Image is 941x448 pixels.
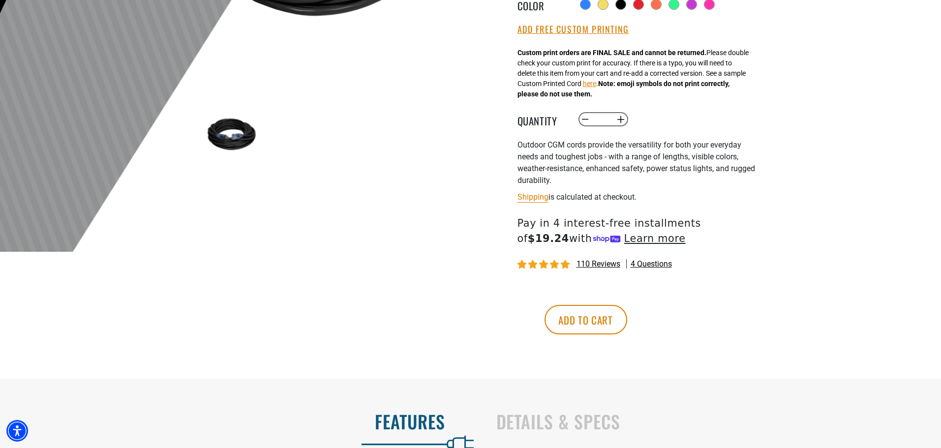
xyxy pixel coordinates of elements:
h2: Details & Specs [496,411,921,432]
button: Add Free Custom Printing [517,24,629,35]
span: 110 reviews [577,259,620,269]
label: Quantity [517,113,567,126]
div: Accessibility Menu [6,420,28,442]
button: Add to cart [545,305,627,334]
button: here [583,79,596,89]
a: Shipping [517,192,548,202]
img: Black [205,107,262,164]
strong: Custom print orders are FINAL SALE and cannot be returned. [517,49,706,57]
span: Outdoor CGM cords provide the versatility for both your everyday needs and toughest jobs - with a... [517,140,755,185]
div: Please double check your custom print for accuracy. If there is a typo, you will need to delete t... [517,48,749,99]
span: 4 questions [631,259,672,269]
span: 4.81 stars [517,260,572,269]
div: is calculated at checkout. [517,190,759,204]
h2: Features [21,411,445,432]
strong: Note: emoji symbols do not print correctly, please do not use them. [517,80,729,98]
